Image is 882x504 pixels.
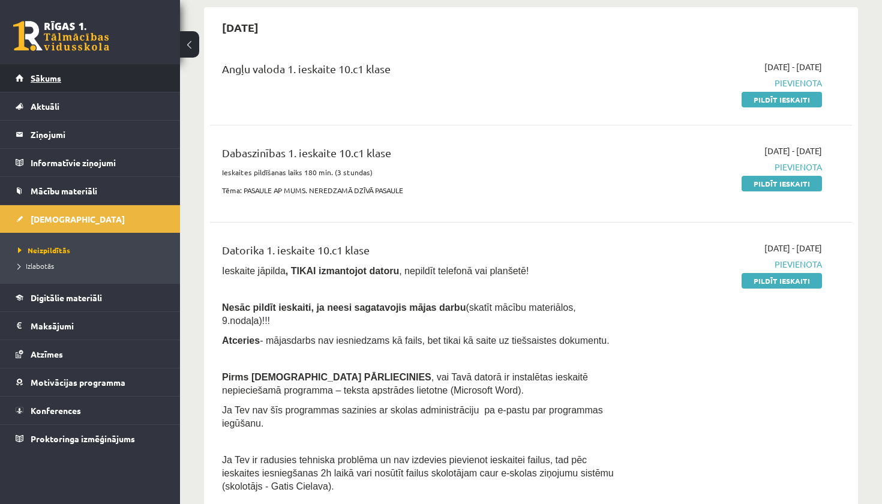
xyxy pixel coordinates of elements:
a: Informatīvie ziņojumi [16,149,165,176]
span: (skatīt mācību materiālos, 9.nodaļa)!!! [222,302,576,326]
legend: Maksājumi [31,312,165,340]
span: Izlabotās [18,261,54,271]
span: [DATE] - [DATE] [764,145,822,157]
a: Izlabotās [18,260,168,271]
b: Atceries [222,335,260,346]
span: Sākums [31,73,61,83]
b: , TIKAI izmantojot datoru [286,266,399,276]
p: Ieskaites pildīšanas laiks 180 min. (3 stundas) [222,167,616,178]
span: Aktuāli [31,101,59,112]
a: Neizpildītās [18,245,168,256]
div: Datorika 1. ieskaite 10.c1 klase [222,242,616,264]
a: Pildīt ieskaiti [742,92,822,107]
span: Pirms [DEMOGRAPHIC_DATA] PĀRLIECINIES [222,372,431,382]
a: Pildīt ieskaiti [742,176,822,191]
span: Atzīmes [31,349,63,359]
span: Digitālie materiāli [31,292,102,303]
a: Maksājumi [16,312,165,340]
span: [DATE] - [DATE] [764,242,822,254]
span: Pievienota [634,77,822,89]
span: Pievienota [634,258,822,271]
a: Ziņojumi [16,121,165,148]
h2: [DATE] [210,13,271,41]
p: Tēma: PASAULE AP MUMS. NEREDZAMĀ DZĪVĀ PASAULE [222,185,616,196]
legend: Ziņojumi [31,121,165,148]
span: Ja Tev ir radusies tehniska problēma un nav izdevies pievienot ieskaitei failus, tad pēc ieskaite... [222,455,614,491]
span: Ieskaite jāpilda , nepildīt telefonā vai planšetē! [222,266,529,276]
span: Motivācijas programma [31,377,125,388]
a: Rīgas 1. Tālmācības vidusskola [13,21,109,51]
a: Pildīt ieskaiti [742,273,822,289]
span: Neizpildītās [18,245,70,255]
div: Angļu valoda 1. ieskaite 10.c1 klase [222,61,616,83]
a: Aktuāli [16,92,165,120]
div: Dabaszinības 1. ieskaite 10.c1 klase [222,145,616,167]
span: Proktoringa izmēģinājums [31,433,135,444]
span: [DEMOGRAPHIC_DATA] [31,214,125,224]
span: Nesāc pildīt ieskaiti, ja neesi sagatavojis mājas darbu [222,302,466,313]
span: - mājasdarbs nav iesniedzams kā fails, bet tikai kā saite uz tiešsaistes dokumentu. [222,335,610,346]
span: Mācību materiāli [31,185,97,196]
a: Proktoringa izmēģinājums [16,425,165,452]
a: [DEMOGRAPHIC_DATA] [16,205,165,233]
span: Pievienota [634,161,822,173]
a: Atzīmes [16,340,165,368]
a: Mācību materiāli [16,177,165,205]
a: Sākums [16,64,165,92]
a: Motivācijas programma [16,368,165,396]
a: Digitālie materiāli [16,284,165,311]
span: Konferences [31,405,81,416]
legend: Informatīvie ziņojumi [31,149,165,176]
span: [DATE] - [DATE] [764,61,822,73]
span: Ja Tev nav šīs programmas sazinies ar skolas administrāciju pa e-pastu par programmas iegūšanu. [222,405,603,428]
a: Konferences [16,397,165,424]
span: , vai Tavā datorā ir instalētas ieskaitē nepieciešamā programma – teksta apstrādes lietotne (Micr... [222,372,588,395]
